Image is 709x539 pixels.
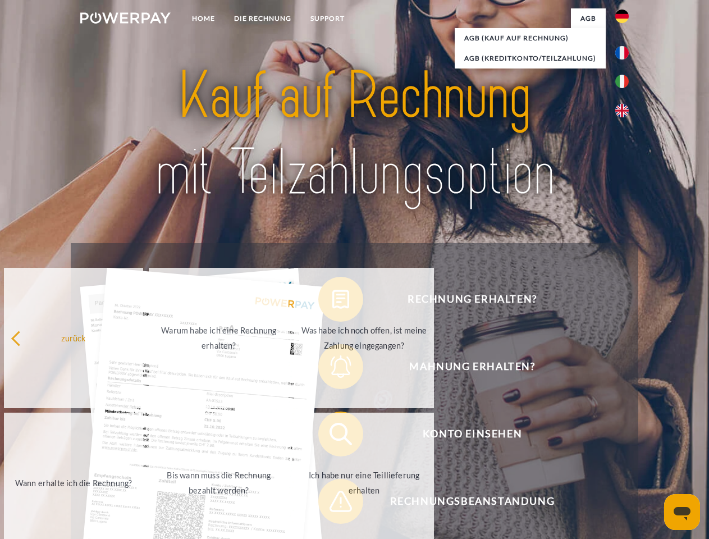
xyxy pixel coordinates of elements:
[335,479,610,524] span: Rechnungsbeanstandung
[335,277,610,322] span: Rechnung erhalten?
[615,75,629,88] img: it
[318,412,610,456] button: Konto einsehen
[455,28,606,48] a: AGB (Kauf auf Rechnung)
[318,277,610,322] button: Rechnung erhalten?
[318,344,610,389] button: Mahnung erhalten?
[301,323,427,353] div: Was habe ich noch offen, ist meine Zahlung eingegangen?
[615,10,629,23] img: de
[571,8,606,29] a: agb
[11,475,137,490] div: Wann erhalte ich die Rechnung?
[335,344,610,389] span: Mahnung erhalten?
[155,323,282,353] div: Warum habe ich eine Rechnung erhalten?
[335,412,610,456] span: Konto einsehen
[615,46,629,60] img: fr
[301,468,427,498] div: Ich habe nur eine Teillieferung erhalten
[664,494,700,530] iframe: Schaltfläche zum Öffnen des Messaging-Fensters
[455,48,606,68] a: AGB (Kreditkonto/Teilzahlung)
[225,8,301,29] a: DIE RECHNUNG
[11,330,137,345] div: zurück
[318,479,610,524] button: Rechnungsbeanstandung
[615,104,629,117] img: en
[182,8,225,29] a: Home
[80,12,171,24] img: logo-powerpay-white.svg
[107,54,602,215] img: title-powerpay_de.svg
[301,8,354,29] a: SUPPORT
[294,268,434,408] a: Was habe ich noch offen, ist meine Zahlung eingegangen?
[155,468,282,498] div: Bis wann muss die Rechnung bezahlt werden?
